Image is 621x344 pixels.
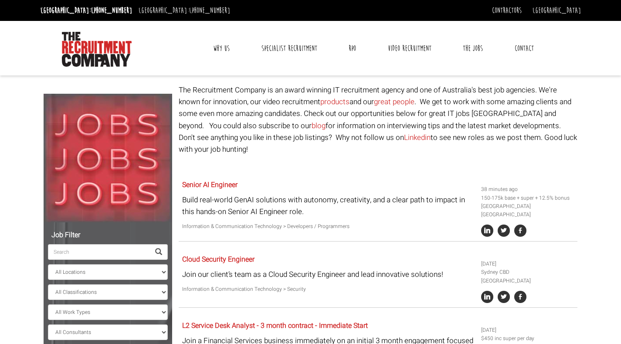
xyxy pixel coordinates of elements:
img: Jobs, Jobs, Jobs [44,94,172,222]
input: Search [48,244,150,260]
a: Why Us [207,37,236,59]
a: Linkedin [404,132,431,143]
h5: Job Filter [48,232,168,239]
a: Contractors [492,6,522,15]
li: [DATE] [481,326,574,334]
a: [PHONE_NUMBER] [91,6,132,15]
p: Information & Communication Technology > Developers / Programmers [182,222,475,231]
li: 150-175k base + super + 12.5% bonus [481,194,574,202]
li: 38 minutes ago [481,185,574,194]
a: blog [312,120,326,131]
a: Cloud Security Engineer [182,254,255,265]
a: products [320,96,350,107]
a: [PHONE_NUMBER] [189,6,230,15]
a: RPO [342,37,363,59]
p: Build real-world GenAI solutions with autonomy, creativity, and a clear path to impact in this ha... [182,194,475,218]
p: The Recruitment Company is an award winning IT recruitment agency and one of Australia's best job... [179,84,577,155]
li: Sydney CBD [GEOGRAPHIC_DATA] [481,268,574,285]
li: [GEOGRAPHIC_DATA] [GEOGRAPHIC_DATA] [481,202,574,219]
li: [DATE] [481,260,574,268]
a: L2 Service Desk Analyst - 3 month contract - Immediate Start [182,320,368,331]
a: [GEOGRAPHIC_DATA] [533,6,581,15]
a: Senior AI Engineer [182,180,238,190]
p: Information & Communication Technology > Security [182,285,475,293]
a: Video Recruitment [381,37,438,59]
a: Contact [508,37,540,59]
img: The Recruitment Company [62,32,132,67]
p: Join our client’s team as a Cloud Security Engineer and lead innovative solutions! [182,269,475,280]
li: $450 inc super per day [481,334,574,343]
li: [GEOGRAPHIC_DATA]: [38,3,134,17]
a: great people [374,96,414,107]
li: [GEOGRAPHIC_DATA]: [136,3,232,17]
a: The Jobs [456,37,489,59]
a: Specialist Recruitment [255,37,324,59]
